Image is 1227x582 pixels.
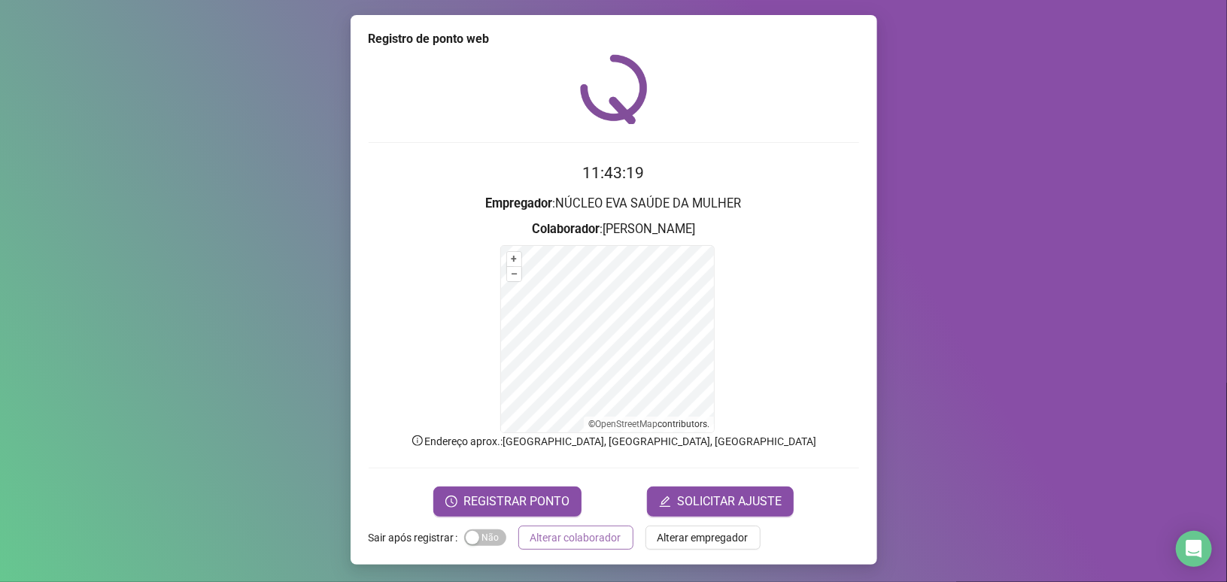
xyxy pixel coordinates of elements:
[659,496,671,508] span: edit
[530,529,621,546] span: Alterar colaborador
[677,493,782,511] span: SOLICITAR AJUSTE
[647,487,794,517] button: editSOLICITAR AJUSTE
[532,222,600,236] strong: Colaborador
[369,526,464,550] label: Sair após registrar
[463,493,569,511] span: REGISTRAR PONTO
[445,496,457,508] span: clock-circle
[518,526,633,550] button: Alterar colaborador
[1176,531,1212,567] div: Open Intercom Messenger
[507,267,521,281] button: –
[369,194,859,214] h3: : NÚCLEO EVA SAÚDE DA MULHER
[369,433,859,450] p: Endereço aprox. : [GEOGRAPHIC_DATA], [GEOGRAPHIC_DATA], [GEOGRAPHIC_DATA]
[583,164,645,182] time: 11:43:19
[580,54,648,124] img: QRPoint
[486,196,553,211] strong: Empregador
[411,434,424,447] span: info-circle
[595,419,658,429] a: OpenStreetMap
[658,529,749,546] span: Alterar empregador
[507,252,521,266] button: +
[645,526,761,550] button: Alterar empregador
[369,30,859,48] div: Registro de ponto web
[433,487,582,517] button: REGISTRAR PONTO
[588,419,709,429] li: © contributors.
[369,220,859,239] h3: : [PERSON_NAME]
